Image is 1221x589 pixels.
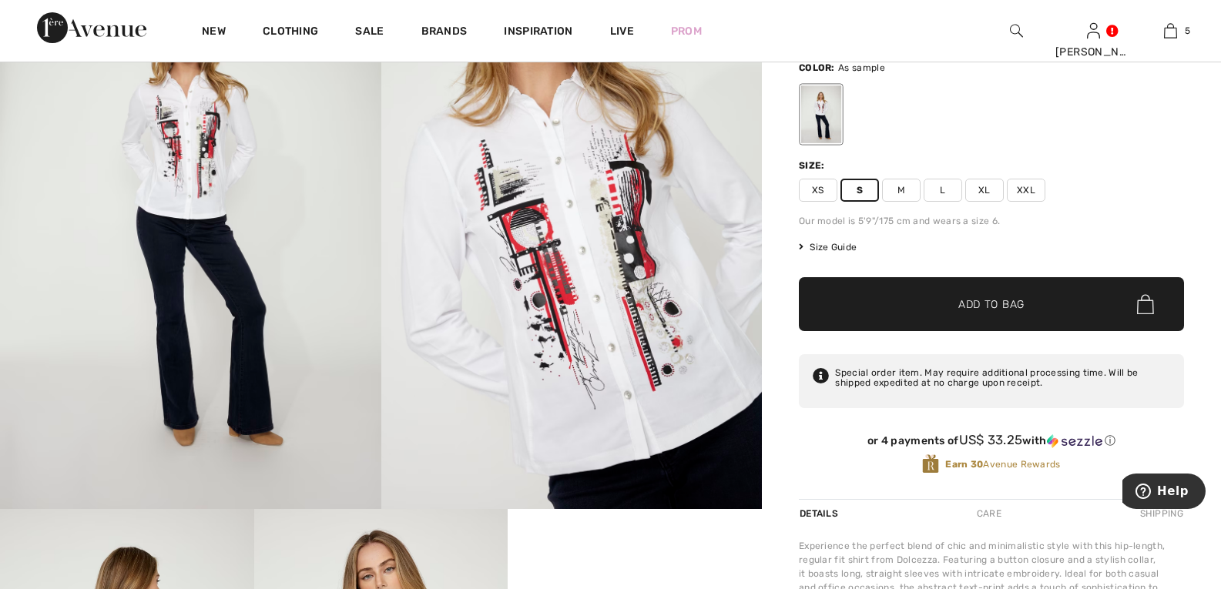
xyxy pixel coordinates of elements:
[799,62,835,73] span: Color:
[882,179,921,202] span: M
[799,277,1184,331] button: Add to Bag
[355,25,384,41] a: Sale
[840,179,879,202] span: S
[1122,474,1206,512] iframe: Opens a widget where you can find more information
[945,459,983,470] strong: Earn 30
[37,12,146,43] img: 1ère Avenue
[1164,22,1177,40] img: My Bag
[945,457,1060,471] span: Avenue Rewards
[924,179,962,202] span: L
[958,296,1025,313] span: Add to Bag
[504,25,572,41] span: Inspiration
[799,179,837,202] span: XS
[964,500,1015,527] div: Care
[922,453,939,474] img: Avenue Rewards
[838,62,885,73] span: As sample
[1007,179,1045,202] span: XXL
[1185,24,1190,38] span: 5
[799,214,1184,228] div: Our model is 5'9"/175 cm and wears a size 6.
[1087,23,1100,38] a: Sign In
[421,25,468,41] a: Brands
[835,368,1170,388] div: Special order item. May require additional processing time. Will be shipped expedited at no charg...
[801,85,841,143] div: As sample
[263,25,318,41] a: Clothing
[1047,434,1102,448] img: Sezzle
[799,500,842,527] div: Details
[202,25,226,41] a: New
[799,159,828,172] div: Size:
[1055,44,1131,60] div: [PERSON_NAME]
[1087,22,1100,40] img: My Info
[1010,22,1023,40] img: search the website
[799,433,1184,453] div: or 4 payments ofUS$ 33.25withSezzle Click to learn more about Sezzle
[671,23,702,39] a: Prom
[799,240,857,254] span: Size Guide
[1136,500,1184,527] div: Shipping
[799,433,1184,448] div: or 4 payments of with
[959,432,1023,447] span: US$ 33.25
[965,179,1004,202] span: XL
[1137,294,1154,314] img: Bag.svg
[1132,22,1208,40] a: 5
[610,23,634,39] a: Live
